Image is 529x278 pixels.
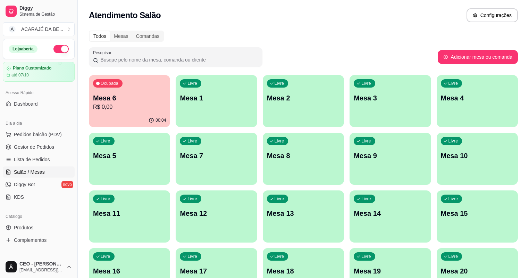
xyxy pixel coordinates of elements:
[3,22,75,36] button: Select a team
[448,196,458,202] p: Livre
[3,87,75,98] div: Acesso Rápido
[441,266,514,276] p: Mesa 20
[438,50,518,64] button: Adicionar mesa ou comanda
[98,56,258,63] input: Pesquisar
[354,208,427,218] p: Mesa 14
[93,50,114,56] label: Pesquisar
[448,138,458,144] p: Livre
[89,133,170,185] button: LivreMesa 5
[19,267,64,273] span: [EMAIL_ADDRESS][DOMAIN_NAME]
[180,151,253,161] p: Mesa 7
[3,62,75,82] a: Plano Customizadoaté 07/10
[180,208,253,218] p: Mesa 12
[93,151,166,161] p: Mesa 5
[93,103,166,111] p: R$ 0,00
[19,11,72,17] span: Sistema de Gestão
[267,151,340,161] p: Mesa 8
[90,31,110,41] div: Todos
[441,93,514,103] p: Mesa 4
[101,81,118,86] p: Ocupada
[11,72,29,78] article: até 07/10
[3,259,75,275] button: CEO - [PERSON_NAME][EMAIL_ADDRESS][DOMAIN_NAME]
[354,151,427,161] p: Mesa 9
[3,98,75,109] a: Dashboard
[267,208,340,218] p: Mesa 13
[361,254,371,259] p: Livre
[437,190,518,243] button: LivreMesa 15
[14,100,38,107] span: Dashboard
[93,266,166,276] p: Mesa 16
[13,66,51,71] article: Plano Customizado
[350,133,431,185] button: LivreMesa 9
[467,8,518,22] button: Configurações
[89,190,170,243] button: LivreMesa 11
[14,131,62,138] span: Pedidos balcão (PDV)
[110,31,132,41] div: Mesas
[350,190,431,243] button: LivreMesa 14
[3,179,75,190] a: Diggy Botnovo
[187,138,197,144] p: Livre
[9,45,37,53] div: Loja aberta
[14,144,54,150] span: Gestor de Pedidos
[361,138,371,144] p: Livre
[3,166,75,178] a: Salão / Mesas
[53,45,69,53] button: Alterar Status
[267,93,340,103] p: Mesa 2
[3,118,75,129] div: Dia a dia
[3,141,75,153] a: Gestor de Pedidos
[14,224,33,231] span: Produtos
[350,75,431,127] button: LivreMesa 3
[354,93,427,103] p: Mesa 3
[93,93,166,103] p: Mesa 6
[14,156,50,163] span: Lista de Pedidos
[448,81,458,86] p: Livre
[176,190,257,243] button: LivreMesa 12
[187,196,197,202] p: Livre
[441,208,514,218] p: Mesa 15
[3,129,75,140] button: Pedidos balcão (PDV)
[361,196,371,202] p: Livre
[437,75,518,127] button: LivreMesa 4
[3,222,75,233] a: Produtos
[3,154,75,165] a: Lista de Pedidos
[441,151,514,161] p: Mesa 10
[89,75,170,127] button: OcupadaMesa 6R$ 0,0000:04
[437,133,518,185] button: LivreMesa 10
[101,138,110,144] p: Livre
[93,208,166,218] p: Mesa 11
[19,5,72,11] span: Diggy
[132,31,163,41] div: Comandas
[448,254,458,259] p: Livre
[275,196,284,202] p: Livre
[180,266,253,276] p: Mesa 17
[14,169,45,175] span: Salão / Mesas
[263,133,344,185] button: LivreMesa 8
[275,254,284,259] p: Livre
[187,254,197,259] p: Livre
[3,235,75,246] a: Complementos
[101,196,110,202] p: Livre
[176,133,257,185] button: LivreMesa 7
[361,81,371,86] p: Livre
[275,138,284,144] p: Livre
[267,266,340,276] p: Mesa 18
[89,10,161,21] h2: Atendimento Salão
[14,181,35,188] span: Diggy Bot
[19,261,64,267] span: CEO - [PERSON_NAME]
[275,81,284,86] p: Livre
[156,117,166,123] p: 00:04
[354,266,427,276] p: Mesa 19
[263,190,344,243] button: LivreMesa 13
[101,254,110,259] p: Livre
[187,81,197,86] p: Livre
[9,26,16,33] span: A
[3,191,75,203] a: KDS
[21,26,63,33] div: ACARAJÉ DA BE ...
[14,194,24,201] span: KDS
[3,3,75,19] a: DiggySistema de Gestão
[14,237,47,244] span: Complementos
[176,75,257,127] button: LivreMesa 1
[180,93,253,103] p: Mesa 1
[3,211,75,222] div: Catálogo
[263,75,344,127] button: LivreMesa 2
